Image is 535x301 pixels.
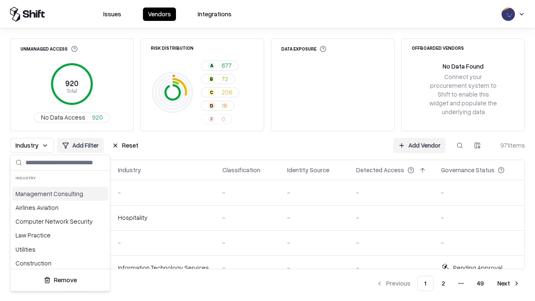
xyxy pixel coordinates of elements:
[10,171,110,185] div: Industry
[14,273,107,288] button: Remove
[12,201,108,214] div: Airlines Aviation
[12,187,108,201] div: Management Consulting
[10,185,110,269] div: Suggestions
[12,242,108,256] div: Utilities
[12,256,108,270] div: Construction
[12,214,108,228] div: Computer Network Security
[12,228,108,242] div: Law Practice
